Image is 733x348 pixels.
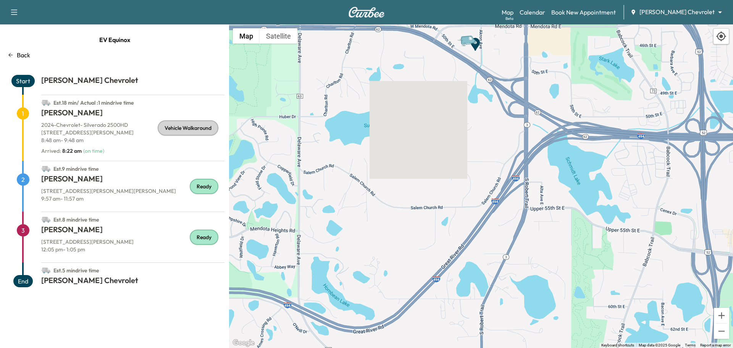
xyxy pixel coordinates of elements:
[17,173,29,186] span: 2
[639,8,715,16] span: [PERSON_NAME] Chevrolet
[348,7,385,18] img: Curbee Logo
[700,343,731,347] a: Report a map error
[62,147,82,154] span: 8:22 am
[231,338,256,348] a: Open this area in Google Maps (opens a new window)
[13,275,33,287] span: End
[83,147,104,154] span: ( on time )
[714,324,729,339] button: Zoom out
[41,246,224,253] p: 12:05 pm - 1:05 pm
[53,216,99,223] span: Est. 8 min drive time
[17,107,29,120] span: 1
[41,136,224,144] p: 8:48 am - 9:48 am
[713,28,729,44] div: Recenter map
[158,120,218,136] div: Vehicle Walkaround
[231,338,256,348] img: Google
[17,50,30,60] p: Back
[41,195,224,202] p: 9:57 am - 11:57 am
[639,343,680,347] span: Map data ©2025 Google
[233,28,260,44] button: Show street map
[190,230,218,245] div: Ready
[41,121,224,129] p: 2024 - Chevrolet - Silverado 2500HD
[41,275,224,289] h1: [PERSON_NAME] Chevrolet
[17,224,29,236] span: 3
[41,129,224,136] p: [STREET_ADDRESS][PERSON_NAME]
[53,267,99,274] span: Est. 5 min drive time
[502,8,513,17] a: MapBeta
[99,32,130,47] span: EV Equinox
[41,75,224,89] h1: [PERSON_NAME] Chevrolet
[685,343,696,347] a: Terms
[714,308,729,323] button: Zoom in
[41,224,224,238] h1: [PERSON_NAME]
[41,187,224,195] p: [STREET_ADDRESS][PERSON_NAME][PERSON_NAME]
[520,8,545,17] a: Calendar
[11,75,35,87] span: Start
[468,33,483,48] gmp-advanced-marker: End Point
[53,99,134,106] span: Est. 18 min / Actual : 1 min drive time
[457,27,484,40] gmp-advanced-marker: Van
[551,8,616,17] a: Book New Appointment
[41,173,224,187] h1: [PERSON_NAME]
[260,28,297,44] button: Show satellite imagery
[53,165,99,172] span: Est. 9 min drive time
[601,343,634,348] button: Keyboard shortcuts
[505,16,513,21] div: Beta
[41,238,224,246] p: [STREET_ADDRESS][PERSON_NAME]
[41,107,224,121] h1: [PERSON_NAME]
[190,179,218,194] div: Ready
[41,147,82,155] p: Arrived :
